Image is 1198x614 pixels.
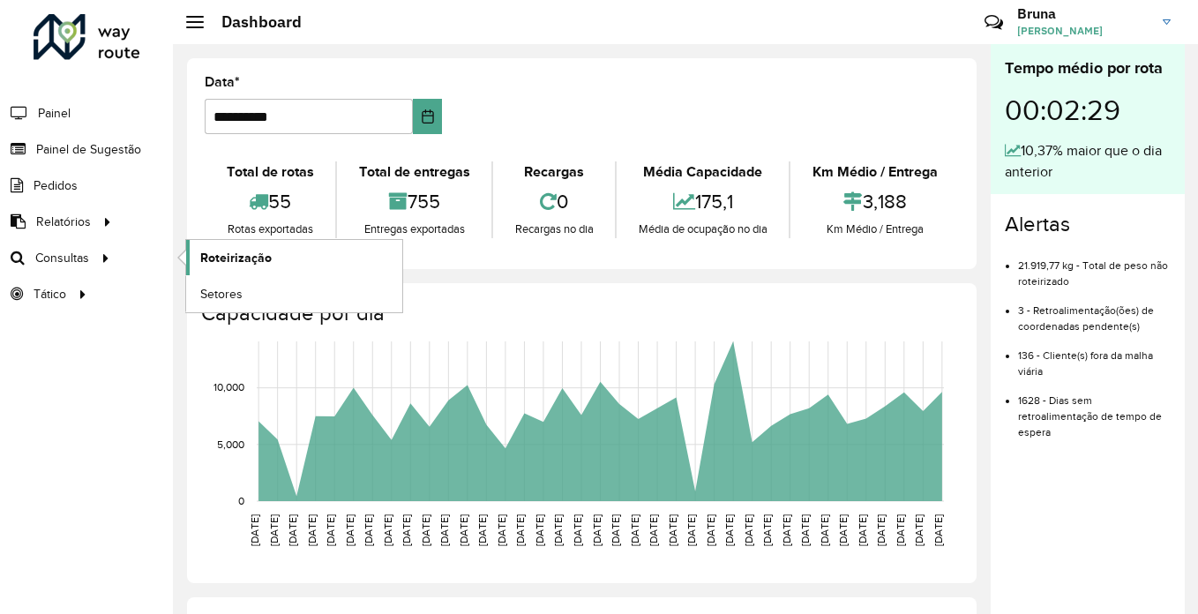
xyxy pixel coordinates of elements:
div: Tempo médio por rota [1005,56,1171,80]
text: [DATE] [895,514,906,546]
h4: Capacidade por dia [201,301,959,326]
div: Recargas no dia [498,221,610,238]
text: [DATE] [913,514,925,546]
span: Tático [34,285,66,303]
text: 5,000 [217,438,244,450]
h3: Bruna [1017,5,1149,22]
text: [DATE] [705,514,716,546]
text: [DATE] [382,514,393,546]
text: [DATE] [648,514,659,546]
h4: Alertas [1005,212,1171,237]
text: [DATE] [363,514,374,546]
div: 175,1 [621,183,784,221]
div: 0 [498,183,610,221]
span: Relatórios [36,213,91,231]
li: 1628 - Dias sem retroalimentação de tempo de espera [1018,379,1171,440]
text: [DATE] [819,514,830,546]
span: [PERSON_NAME] [1017,23,1149,39]
span: Pedidos [34,176,78,195]
div: 10,37% maior que o dia anterior [1005,140,1171,183]
button: Choose Date [413,99,442,134]
span: Consultas [35,249,89,267]
text: [DATE] [610,514,621,546]
span: Roteirização [200,249,272,267]
text: [DATE] [761,514,773,546]
span: Painel [38,104,71,123]
text: [DATE] [552,514,564,546]
li: 3 - Retroalimentação(ões) de coordenadas pendente(s) [1018,289,1171,334]
text: [DATE] [514,514,526,546]
text: [DATE] [306,514,318,546]
div: Média de ocupação no dia [621,221,784,238]
div: Rotas exportadas [209,221,331,238]
div: Total de rotas [209,161,331,183]
div: 3,188 [795,183,955,221]
div: Total de entregas [341,161,487,183]
text: [DATE] [743,514,754,546]
text: [DATE] [534,514,545,546]
text: [DATE] [401,514,412,546]
text: [DATE] [857,514,868,546]
div: Km Médio / Entrega [795,161,955,183]
li: 136 - Cliente(s) fora da malha viária [1018,334,1171,379]
text: [DATE] [667,514,678,546]
li: 21.919,77 kg - Total de peso não roteirizado [1018,244,1171,289]
div: Km Médio / Entrega [795,221,955,238]
h2: Dashboard [204,12,302,32]
a: Contato Rápido [975,4,1013,41]
text: [DATE] [476,514,488,546]
label: Data [205,71,240,93]
text: [DATE] [496,514,507,546]
text: [DATE] [629,514,640,546]
text: [DATE] [268,514,280,546]
text: [DATE] [344,514,356,546]
text: [DATE] [438,514,450,546]
text: [DATE] [781,514,792,546]
text: [DATE] [799,514,811,546]
div: Média Capacidade [621,161,784,183]
div: 00:02:29 [1005,80,1171,140]
text: [DATE] [723,514,735,546]
div: Entregas exportadas [341,221,487,238]
text: [DATE] [249,514,260,546]
div: Recargas [498,161,610,183]
text: [DATE] [458,514,469,546]
text: 0 [238,495,244,506]
div: 55 [209,183,331,221]
text: [DATE] [932,514,944,546]
text: [DATE] [287,514,298,546]
text: [DATE] [572,514,583,546]
text: 10,000 [213,382,244,393]
a: Roteirização [186,240,402,275]
a: Setores [186,276,402,311]
text: [DATE] [875,514,887,546]
text: [DATE] [591,514,603,546]
span: Setores [200,285,243,303]
text: [DATE] [420,514,431,546]
span: Painel de Sugestão [36,140,141,159]
text: [DATE] [837,514,849,546]
text: [DATE] [685,514,697,546]
div: 755 [341,183,487,221]
text: [DATE] [325,514,336,546]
